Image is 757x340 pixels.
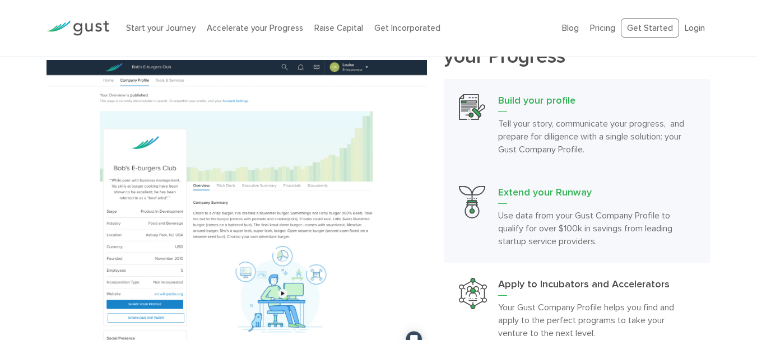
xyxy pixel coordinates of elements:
p: Tell your story, communicate your progress, and prepare for diligence with a single solution: you... [498,117,696,156]
a: Start your Journey [126,23,196,33]
img: Gust Logo [47,21,109,36]
h3: Extend your Runway [498,186,696,204]
a: Login [685,23,705,33]
h2: your Progress [444,24,711,67]
a: Get Started [621,18,679,38]
h3: Apply to Incubators and Accelerators [498,278,696,296]
a: Get Incorporated [374,23,440,33]
a: Pricing [590,23,615,33]
img: Apply To Incubators And Accelerators [459,278,487,309]
a: Extend Your RunwayExtend your RunwayUse data from your Gust Company Profile to qualify for over $... [444,171,711,263]
p: Use data from your Gust Company Profile to qualify for over $100k in savings from leading startup... [498,209,696,248]
h3: Build your profile [498,94,696,112]
a: Blog [562,23,579,33]
img: Extend Your Runway [459,186,485,219]
a: Accelerate your Progress [207,23,303,33]
a: Raise Capital [314,23,363,33]
img: Build Your Profile [459,94,485,120]
a: Build Your ProfileBuild your profileTell your story, communicate your progress, and prepare for d... [444,79,711,171]
p: Your Gust Company Profile helps you find and apply to the perfect programs to take your venture t... [498,301,696,339]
